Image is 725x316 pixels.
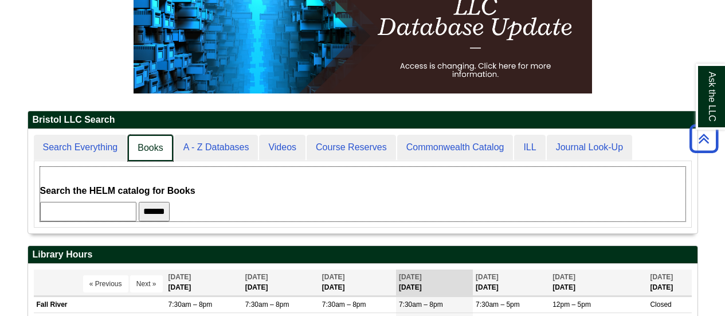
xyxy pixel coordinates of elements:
a: Back to Top [685,131,722,146]
span: 7:30am – 5pm [476,301,520,309]
a: Videos [259,135,305,161]
a: Books [128,135,173,162]
th: [DATE] [473,270,550,295]
button: Next » [130,275,163,292]
span: Closed [650,301,671,309]
span: 7:30am – 8pm [168,301,213,309]
a: A - Z Databases [174,135,258,161]
span: [DATE] [399,273,422,281]
th: [DATE] [319,270,396,295]
span: 7:30am – 8pm [322,301,366,309]
span: 12pm – 5pm [552,301,591,309]
th: [DATE] [242,270,319,295]
th: [DATE] [550,270,647,295]
th: [DATE] [166,270,242,295]
div: Books [40,167,685,221]
a: Commonwealth Catalog [397,135,514,161]
span: [DATE] [245,273,268,281]
label: Search the HELM catalog for Books [40,183,195,199]
span: [DATE] [650,273,673,281]
h2: Library Hours [28,246,697,264]
span: [DATE] [168,273,191,281]
span: 7:30am – 8pm [399,301,443,309]
a: Course Reserves [307,135,396,161]
th: [DATE] [396,270,473,295]
span: [DATE] [476,273,499,281]
span: 7:30am – 8pm [245,301,289,309]
span: [DATE] [552,273,575,281]
span: [DATE] [322,273,345,281]
a: Journal Look-Up [547,135,632,161]
th: [DATE] [647,270,691,295]
a: ILL [514,135,545,161]
button: « Previous [83,275,128,292]
a: Search Everything [34,135,127,161]
h2: Bristol LLC Search [28,111,697,129]
td: Fall River [34,297,166,313]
